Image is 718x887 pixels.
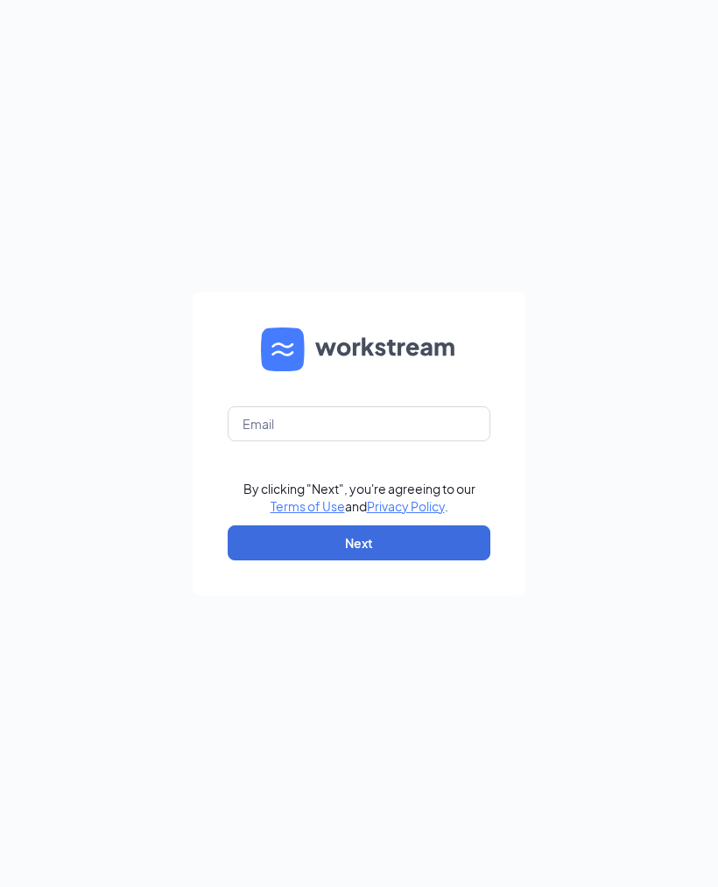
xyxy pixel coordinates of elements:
[243,480,475,515] div: By clicking "Next", you're agreeing to our and .
[367,498,445,514] a: Privacy Policy
[261,327,457,371] img: WS logo and Workstream text
[228,525,490,560] button: Next
[228,406,490,441] input: Email
[271,498,345,514] a: Terms of Use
